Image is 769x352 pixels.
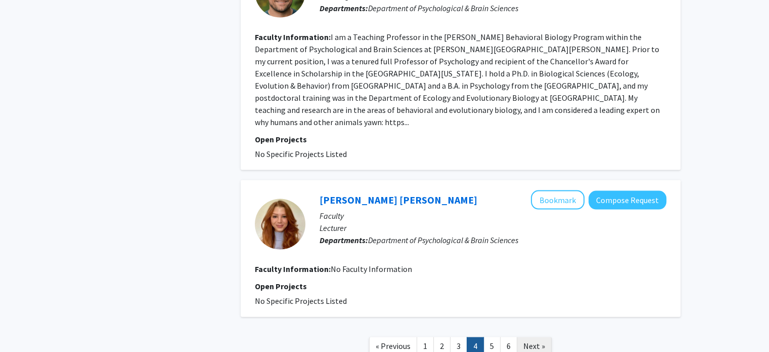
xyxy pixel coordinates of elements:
span: Next » [523,341,545,351]
fg-read-more: I am a Teaching Professor in the [PERSON_NAME] Behavioral Biology Program within the Department o... [255,32,660,127]
b: Departments: [320,3,368,13]
span: Department of Psychological & Brain Sciences [368,3,518,13]
b: Departments: [320,235,368,245]
iframe: Chat [8,306,43,344]
p: Open Projects [255,133,666,145]
p: Faculty [320,210,666,222]
span: No Specific Projects Listed [255,296,347,306]
p: Lecturer [320,222,666,234]
span: No Specific Projects Listed [255,149,347,159]
button: Compose Request to Sinclaire Schaefer [589,191,666,210]
span: No Faculty Information [331,264,412,274]
p: Open Projects [255,280,666,292]
span: Department of Psychological & Brain Sciences [368,235,518,245]
button: Add Sinclaire Schaefer to Bookmarks [531,190,584,210]
b: Faculty Information: [255,264,331,274]
b: Faculty Information: [255,32,331,42]
span: « Previous [376,341,411,351]
a: [PERSON_NAME] [PERSON_NAME] [320,193,477,206]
